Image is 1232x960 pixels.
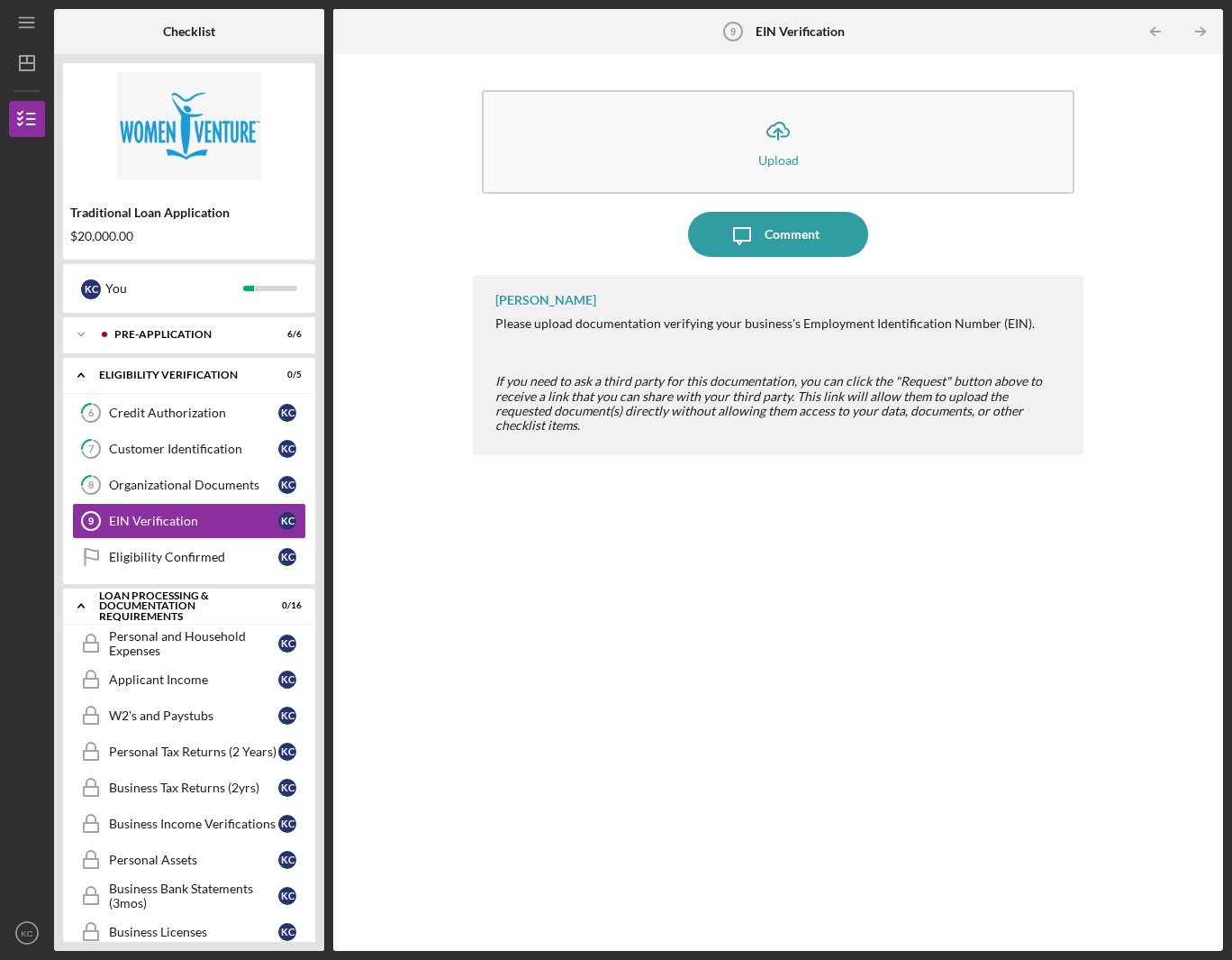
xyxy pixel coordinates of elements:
div: K C [278,815,296,833]
div: 0 / 5 [269,370,302,380]
div: Eligibility Verification [99,370,257,380]
div: Upload [758,153,799,167]
div: Business Tax Returns (2yrs) [109,781,278,795]
div: Comment [765,212,820,257]
a: 6Credit AuthorizationKC [72,395,306,431]
button: Comment [688,212,868,257]
b: Checklist [163,24,215,39]
div: [PERSON_NAME] [495,293,596,307]
a: Personal Tax Returns (2 Years)KC [72,734,306,770]
div: K C [278,548,296,566]
tspan: 9 [88,516,94,526]
a: Eligibility ConfirmedKC [72,539,306,575]
div: K C [278,635,296,653]
div: Business Licenses [109,925,278,939]
a: Personal AssetsKC [72,842,306,878]
button: KC [9,915,45,951]
div: K C [278,476,296,494]
div: K C [278,671,296,689]
div: Eligibility Confirmed [109,550,278,564]
div: Applicant Income [109,672,278,687]
div: K C [278,743,296,761]
a: Business Tax Returns (2yrs)KC [72,770,306,806]
text: KC [21,928,32,938]
img: Product logo [63,72,315,180]
div: $20,000.00 [70,229,308,243]
a: Business Bank Statements (3mos)KC [72,878,306,914]
tspan: 7 [88,443,95,455]
div: You [105,273,243,304]
div: W2's and Paystubs [109,709,278,723]
a: Applicant IncomeKC [72,662,306,698]
b: EIN Verification [756,24,845,39]
div: K C [278,923,296,941]
div: 0 / 16 [269,600,302,611]
div: K C [81,279,101,299]
div: K C [278,887,296,905]
tspan: 6 [88,407,95,419]
div: Please upload documentation verifying your business's Employment Identification Number (EIN). [495,316,1065,331]
div: Personal Assets [109,853,278,867]
a: Business LicensesKC [72,914,306,950]
div: K C [278,404,296,422]
a: W2's and PaystubsKC [72,698,306,734]
div: Credit Authorization [109,406,278,420]
a: 8Organizational DocumentsKC [72,467,306,503]
a: Business Income VerificationsKC [72,806,306,842]
button: Upload [482,90,1074,194]
div: Business Bank Statements (3mos) [109,882,278,910]
div: Customer Identification [109,442,278,456]
div: Personal Tax Returns (2 Years) [109,745,278,759]
div: Business Income Verifications [109,817,278,831]
div: Pre-Application [114,329,257,340]
a: 9EIN VerificationKC [72,503,306,539]
div: Traditional Loan Application [70,206,308,220]
tspan: 9 [730,26,736,37]
a: 7Customer IdentificationKC [72,431,306,467]
div: Loan Processing & Documentation Requirements [99,590,257,622]
div: K C [278,512,296,530]
tspan: 8 [88,480,94,491]
div: K C [278,779,296,797]
div: Organizational Documents [109,478,278,492]
div: Personal and Household Expenses [109,629,278,658]
span: If you need to ask a third party for this documentation, you can click the "Request" button above... [495,373,1042,432]
div: K C [278,851,296,869]
a: Personal and Household ExpensesKC [72,626,306,662]
div: K C [278,440,296,458]
div: K C [278,707,296,725]
div: 6 / 6 [269,329,302,340]
div: EIN Verification [109,514,278,528]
